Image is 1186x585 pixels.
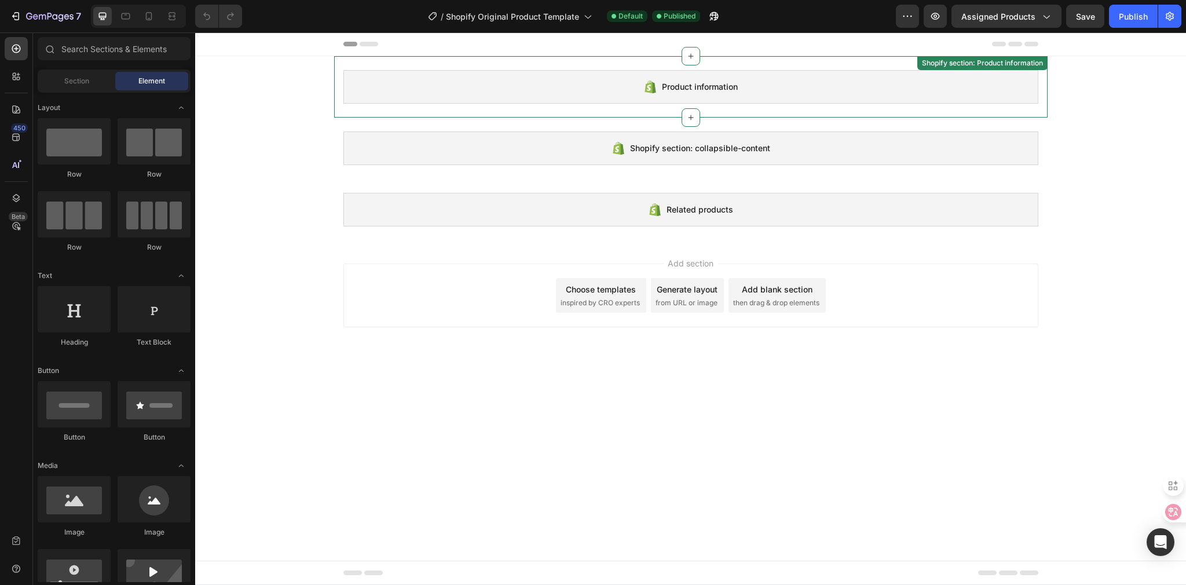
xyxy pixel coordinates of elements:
[38,460,58,471] span: Media
[467,47,543,61] span: Product information
[1119,10,1148,23] div: Publish
[172,361,191,380] span: Toggle open
[64,76,89,86] span: Section
[446,10,579,23] span: Shopify Original Product Template
[118,242,191,253] div: Row
[38,270,52,281] span: Text
[38,432,111,443] div: Button
[724,25,850,36] div: Shopify section: Product information
[118,432,191,443] div: Button
[195,5,242,28] div: Undo/Redo
[547,251,617,263] div: Add blank section
[371,251,441,263] div: Choose templates
[38,169,111,180] div: Row
[471,170,538,184] span: Related products
[951,5,1061,28] button: Assigned Products
[195,32,1186,585] iframe: Design area
[11,123,28,133] div: 450
[5,5,86,28] button: 7
[365,265,445,276] span: inspired by CRO experts
[38,527,111,538] div: Image
[460,265,522,276] span: from URL or image
[38,37,191,60] input: Search Sections & Elements
[9,212,28,221] div: Beta
[172,266,191,285] span: Toggle open
[76,9,81,23] p: 7
[961,10,1035,23] span: Assigned Products
[138,76,165,86] span: Element
[118,527,191,538] div: Image
[618,11,643,21] span: Default
[538,265,624,276] span: then drag & drop elements
[38,365,59,376] span: Button
[38,103,60,113] span: Layout
[441,10,444,23] span: /
[462,251,522,263] div: Generate layout
[38,337,111,348] div: Heading
[118,169,191,180] div: Row
[172,456,191,475] span: Toggle open
[435,109,575,123] span: Shopify section: collapsible-content
[468,225,523,237] span: Add section
[172,98,191,117] span: Toggle open
[1109,5,1158,28] button: Publish
[38,242,111,253] div: Row
[1076,12,1095,21] span: Save
[118,337,191,348] div: Text Block
[1066,5,1104,28] button: Save
[664,11,696,21] span: Published
[1147,528,1174,556] div: Open Intercom Messenger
